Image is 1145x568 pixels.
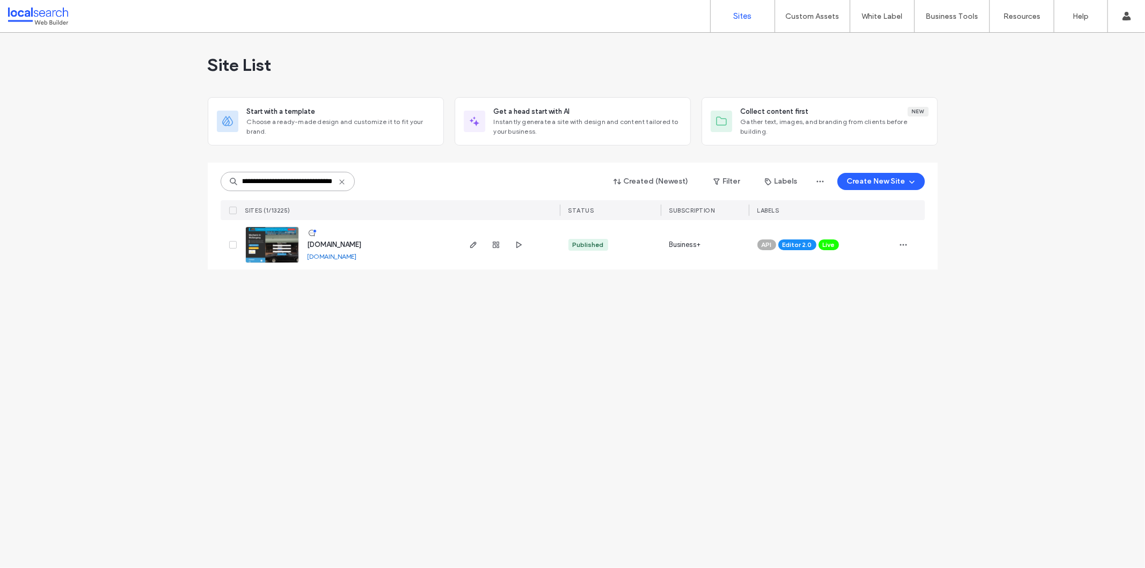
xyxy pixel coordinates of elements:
[494,117,682,136] span: Instantly generate a site with design and content tailored to your business.
[208,97,444,145] div: Start with a templateChoose a ready-made design and customize it to fit your brand.
[568,207,594,214] span: STATUS
[762,240,772,250] span: API
[308,241,362,249] a: [DOMAIN_NAME]
[926,12,979,21] label: Business Tools
[604,173,698,190] button: Created (Newest)
[741,117,929,136] span: Gather text, images, and branding from clients before building.
[247,106,316,117] span: Start with a template
[669,239,701,250] span: Business+
[24,8,46,17] span: Help
[669,207,715,214] span: SUBSCRIPTION
[494,106,570,117] span: Get a head start with AI
[741,106,809,117] span: Collect content first
[734,11,752,21] label: Sites
[837,173,925,190] button: Create New Site
[245,207,291,214] span: SITES (1/13225)
[308,252,357,260] a: [DOMAIN_NAME]
[573,240,604,250] div: Published
[703,173,751,190] button: Filter
[755,173,807,190] button: Labels
[786,12,840,21] label: Custom Assets
[1073,12,1089,21] label: Help
[757,207,779,214] span: LABELS
[1003,12,1040,21] label: Resources
[908,107,929,116] div: New
[783,240,812,250] span: Editor 2.0
[247,117,435,136] span: Choose a ready-made design and customize it to fit your brand.
[862,12,903,21] label: White Label
[208,54,272,76] span: Site List
[823,240,835,250] span: Live
[455,97,691,145] div: Get a head start with AIInstantly generate a site with design and content tailored to your business.
[702,97,938,145] div: Collect content firstNewGather text, images, and branding from clients before building.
